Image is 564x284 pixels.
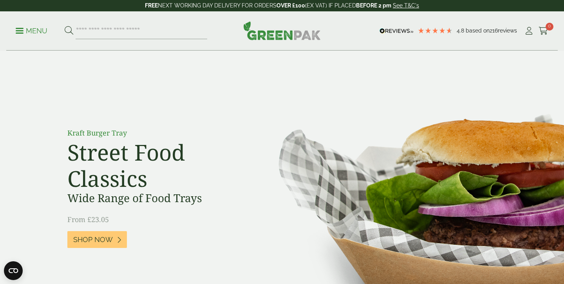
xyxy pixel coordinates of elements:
[490,27,498,34] span: 216
[539,25,548,37] a: 0
[67,192,244,205] h3: Wide Range of Food Trays
[16,26,47,36] p: Menu
[418,27,453,34] div: 4.79 Stars
[356,2,391,9] strong: BEFORE 2 pm
[67,139,244,192] h2: Street Food Classics
[524,27,534,35] i: My Account
[73,235,113,244] span: Shop Now
[457,27,466,34] span: 4.8
[67,231,127,248] a: Shop Now
[380,28,414,34] img: REVIEWS.io
[67,215,109,224] span: From £23.05
[277,2,305,9] strong: OVER £100
[145,2,158,9] strong: FREE
[466,27,490,34] span: Based on
[546,23,553,31] span: 0
[539,27,548,35] i: Cart
[498,27,517,34] span: reviews
[4,261,23,280] button: Open CMP widget
[243,21,321,40] img: GreenPak Supplies
[67,128,244,138] p: Kraft Burger Tray
[16,26,47,34] a: Menu
[393,2,419,9] a: See T&C's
